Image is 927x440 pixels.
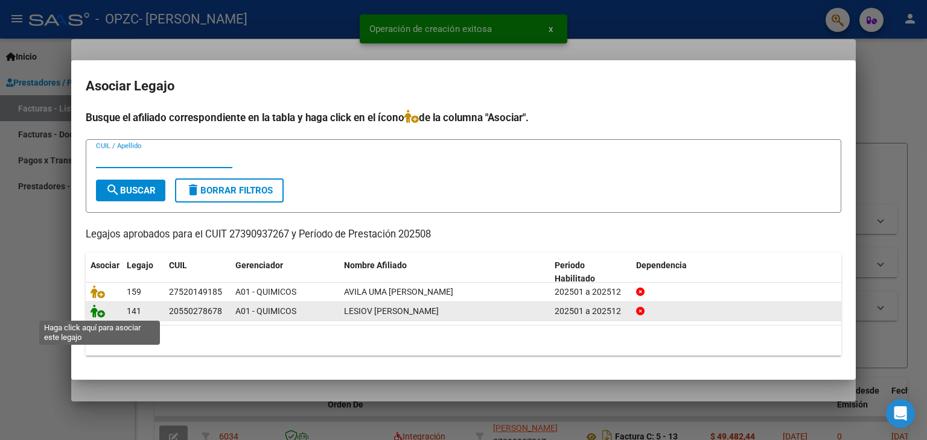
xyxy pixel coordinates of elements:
span: Legajo [127,260,153,270]
span: AVILA UMA AILIN [344,287,453,297]
h4: Busque el afiliado correspondiente en la tabla y haga click en el ícono de la columna "Asociar". [86,110,841,125]
button: Borrar Filtros [175,178,284,203]
div: 27520149185 [169,285,222,299]
div: Open Intercom Messenger [886,399,915,428]
button: Buscar [96,180,165,201]
datatable-header-cell: Nombre Afiliado [339,253,550,292]
mat-icon: search [106,183,120,197]
div: 20550278678 [169,304,222,318]
span: Periodo Habilitado [555,260,595,284]
div: 2 registros [86,325,841,356]
datatable-header-cell: Legajo [122,253,164,292]
datatable-header-cell: Asociar [86,253,122,292]
span: 141 [127,306,141,316]
mat-icon: delete [186,183,200,197]
datatable-header-cell: CUIL [164,253,231,292]
h2: Asociar Legajo [86,75,841,98]
span: Dependencia [636,260,687,270]
span: Borrar Filtros [186,185,273,196]
div: 202501 a 202512 [555,285,626,299]
datatable-header-cell: Gerenciador [231,253,339,292]
span: A01 - QUIMICOS [235,287,296,297]
span: Nombre Afiliado [344,260,407,270]
span: A01 - QUIMICOS [235,306,296,316]
span: Buscar [106,185,156,196]
datatable-header-cell: Periodo Habilitado [550,253,631,292]
span: Asociar [91,260,119,270]
span: 159 [127,287,141,297]
datatable-header-cell: Dependencia [631,253,842,292]
span: CUIL [169,260,187,270]
p: Legajos aprobados para el CUIT 27390937267 y Período de Prestación 202508 [86,227,841,242]
span: LESIOV KERIM NAZARENO [344,306,439,316]
div: 202501 a 202512 [555,304,626,318]
span: Gerenciador [235,260,283,270]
